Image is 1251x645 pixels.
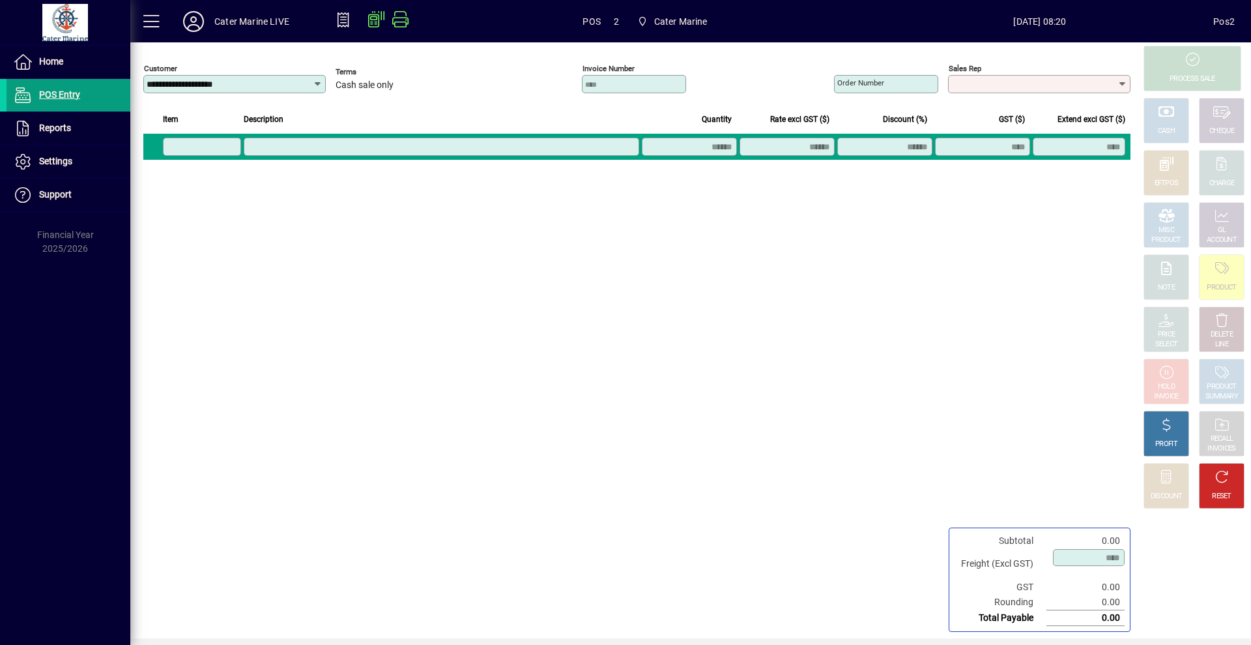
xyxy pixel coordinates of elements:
td: 0.00 [1046,580,1125,595]
div: NOTE [1158,283,1175,293]
td: Subtotal [955,533,1046,548]
span: Terms [336,68,414,76]
span: Extend excl GST ($) [1057,112,1125,127]
mat-label: Invoice number [582,64,635,73]
div: CHEQUE [1209,127,1234,136]
div: HOLD [1158,382,1175,392]
div: LINE [1215,340,1228,350]
div: PRODUCT [1207,283,1236,293]
span: Cater Marine [632,10,713,33]
div: SELECT [1155,340,1178,350]
td: 0.00 [1046,610,1125,626]
div: PRODUCT [1207,382,1236,392]
span: Item [163,112,179,127]
span: 2 [614,11,619,32]
mat-label: Customer [144,64,177,73]
td: Total Payable [955,610,1046,626]
div: CHARGE [1209,179,1235,188]
mat-label: Order number [837,78,884,87]
a: Support [7,179,130,211]
div: PRODUCT [1151,235,1181,245]
span: Rate excl GST ($) [770,112,829,127]
span: Quantity [702,112,732,127]
div: ACCOUNT [1207,235,1237,245]
button: Profile [173,10,214,33]
span: Reports [39,123,71,133]
div: SUMMARY [1205,392,1238,402]
mat-label: Sales rep [949,64,981,73]
div: PRICE [1158,330,1175,340]
div: PROFIT [1155,440,1177,449]
span: GST ($) [999,112,1025,127]
span: Discount (%) [883,112,927,127]
td: 0.00 [1046,595,1125,610]
td: 0.00 [1046,533,1125,548]
a: Settings [7,145,130,178]
div: INVOICE [1154,392,1178,402]
div: GL [1218,226,1226,235]
span: POS Entry [39,89,80,100]
a: Reports [7,112,130,145]
div: RESET [1212,492,1231,502]
span: Cash sale only [336,80,394,91]
div: Pos2 [1213,11,1235,32]
div: MISC [1158,226,1174,235]
div: CASH [1158,127,1175,136]
div: INVOICES [1207,444,1235,454]
span: [DATE] 08:20 [867,11,1214,32]
span: Description [244,112,283,127]
a: Home [7,46,130,78]
td: Freight (Excl GST) [955,548,1046,580]
span: Cater Marine [654,11,708,32]
span: Settings [39,156,72,166]
span: Home [39,56,63,67]
span: Support [39,189,72,200]
div: DISCOUNT [1151,492,1182,502]
div: DELETE [1211,330,1233,340]
td: Rounding [955,595,1046,610]
div: Cater Marine LIVE [214,11,289,32]
div: PROCESS SALE [1170,74,1215,84]
td: GST [955,580,1046,595]
div: EFTPOS [1155,179,1179,188]
div: RECALL [1211,434,1233,444]
span: POS [582,11,601,32]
